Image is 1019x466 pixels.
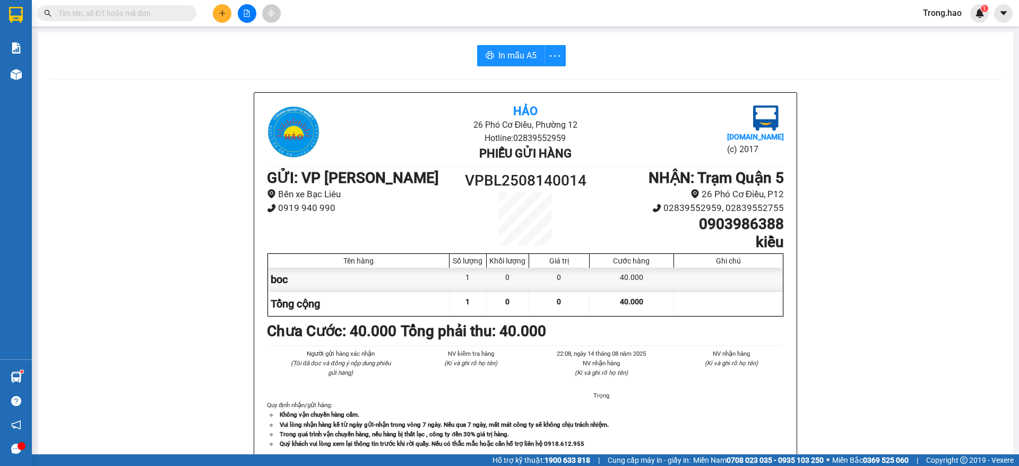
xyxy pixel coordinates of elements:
[465,297,470,306] span: 1
[280,430,509,438] strong: Trong quá trình vận chuyển hàng, nếu hàng bị thất lạc , công ty đền 30% giá trị hàng.
[267,201,461,215] li: 0919 940 990
[598,454,600,466] span: |
[11,396,21,406] span: question-circle
[353,131,697,145] li: Hotline: 02839552959
[590,268,674,292] div: 40.000
[280,421,609,428] strong: Vui lòng nhận hàng kể từ ngày gửi-nhận trong vòng 7 ngày. Nếu qua 7 ngày, mất mát công ty sẽ khôn...
[981,5,988,12] sup: 1
[914,6,970,20] span: Trong.hao
[557,297,561,306] span: 0
[271,297,320,310] span: Tổng cộng
[262,4,281,23] button: aim
[11,69,22,80] img: warehouse-icon
[493,454,590,466] span: Hỗ trợ kỹ thuật:
[545,49,565,63] span: more
[545,45,566,66] button: more
[444,359,497,367] i: (Kí và ghi rõ họ tên)
[419,349,524,358] li: NV kiểm tra hàng
[267,322,396,340] b: Chưa Cước : 40.000
[826,458,830,462] span: ⚪️
[450,268,487,292] div: 1
[479,147,572,160] b: Phiếu gửi hàng
[58,7,184,19] input: Tìm tên, số ĐT hoặc mã đơn
[529,268,590,292] div: 0
[505,297,509,306] span: 0
[982,5,986,12] span: 1
[267,189,276,198] span: environment
[267,400,784,448] div: Quy định nhận/gửi hàng :
[917,454,918,466] span: |
[11,42,22,54] img: solution-icon
[590,215,784,233] h1: 0903986388
[690,189,700,198] span: environment
[243,10,251,17] span: file-add
[532,257,586,265] div: Giá trị
[677,257,780,265] div: Ghi chú
[267,169,439,187] b: GỬI : VP [PERSON_NAME]
[267,105,320,159] img: logo.jpg
[693,454,824,466] span: Miền Nam
[590,233,784,251] h1: kiều
[590,201,784,215] li: 02839552959, 02839552755
[20,370,23,373] sup: 1
[291,359,391,376] i: (Tôi đã đọc và đồng ý nộp dung phiếu gửi hàng)
[487,268,529,292] div: 0
[608,454,690,466] span: Cung cấp máy in - giấy in:
[452,257,483,265] div: Số lượng
[999,8,1008,18] span: caret-down
[832,454,909,466] span: Miền Bắc
[238,4,256,23] button: file-add
[288,349,393,358] li: Người gửi hàng xác nhận
[219,10,226,17] span: plus
[753,105,779,131] img: logo.jpg
[213,4,231,23] button: plus
[649,169,784,187] b: NHẬN : Trạm Quận 5
[267,187,461,201] li: Bến xe Bạc Liêu
[513,104,538,118] b: Hảo
[268,268,450,292] div: boc
[486,51,494,61] span: printer
[271,257,446,265] div: Tên hàng
[549,349,654,358] li: 22:08, ngày 14 tháng 08 năm 2025
[705,359,758,367] i: (Kí và ghi rõ họ tên)
[592,257,671,265] div: Cước hàng
[477,45,545,66] button: printerIn mẫu A5
[679,349,784,358] li: NV nhận hàng
[545,456,590,464] strong: 1900 633 818
[590,187,784,201] li: 26 Phó Cơ Điều, P12
[975,8,985,18] img: icon-new-feature
[960,456,968,464] span: copyright
[620,297,643,306] span: 40.000
[727,133,784,141] b: [DOMAIN_NAME]
[11,444,21,454] span: message
[280,411,359,418] strong: Không vận chuyển hàng cấm.
[353,118,697,131] li: 26 Phó Cơ Điều, Phường 12
[489,257,526,265] div: Khối lượng
[994,4,1013,23] button: caret-down
[549,391,654,400] li: Trọng
[575,369,628,376] i: (Kí và ghi rõ họ tên)
[727,143,784,156] li: (c) 2017
[9,7,23,23] img: logo-vxr
[280,440,584,447] strong: Quý khách vui lòng xem lại thông tin trước khi rời quầy. Nếu có thắc mắc hoặc cần hỗ trợ liên hệ ...
[727,456,824,464] strong: 0708 023 035 - 0935 103 250
[652,204,661,213] span: phone
[11,372,22,383] img: warehouse-icon
[267,204,276,213] span: phone
[401,322,546,340] b: Tổng phải thu: 40.000
[267,10,275,17] span: aim
[44,10,51,17] span: search
[863,456,909,464] strong: 0369 525 060
[549,358,654,368] li: NV nhận hàng
[498,49,537,62] span: In mẫu A5
[461,169,590,192] h1: VPBL2508140014
[11,420,21,430] span: notification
